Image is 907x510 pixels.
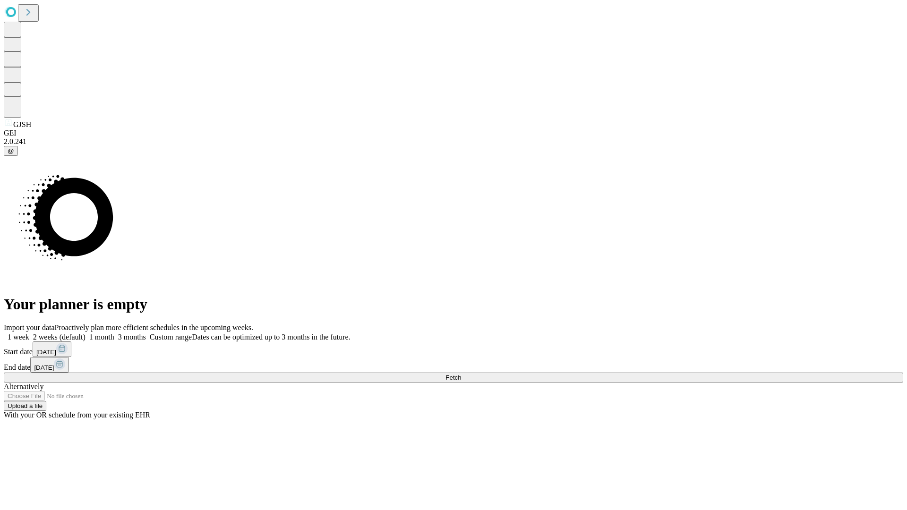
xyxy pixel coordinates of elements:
span: @ [8,147,14,154]
div: GEI [4,129,903,137]
span: 2 weeks (default) [33,333,86,341]
div: Start date [4,341,903,357]
div: 2.0.241 [4,137,903,146]
button: Upload a file [4,401,46,411]
button: @ [4,146,18,156]
span: GJSH [13,120,31,128]
h1: Your planner is empty [4,296,903,313]
button: Fetch [4,373,903,382]
div: End date [4,357,903,373]
span: Alternatively [4,382,43,391]
span: Fetch [445,374,461,381]
span: [DATE] [36,348,56,356]
span: 1 week [8,333,29,341]
span: Dates can be optimized up to 3 months in the future. [192,333,350,341]
button: [DATE] [33,341,71,357]
span: With your OR schedule from your existing EHR [4,411,150,419]
span: 1 month [89,333,114,341]
span: Custom range [150,333,192,341]
button: [DATE] [30,357,69,373]
span: Import your data [4,323,55,331]
span: Proactively plan more efficient schedules in the upcoming weeks. [55,323,253,331]
span: 3 months [118,333,146,341]
span: [DATE] [34,364,54,371]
